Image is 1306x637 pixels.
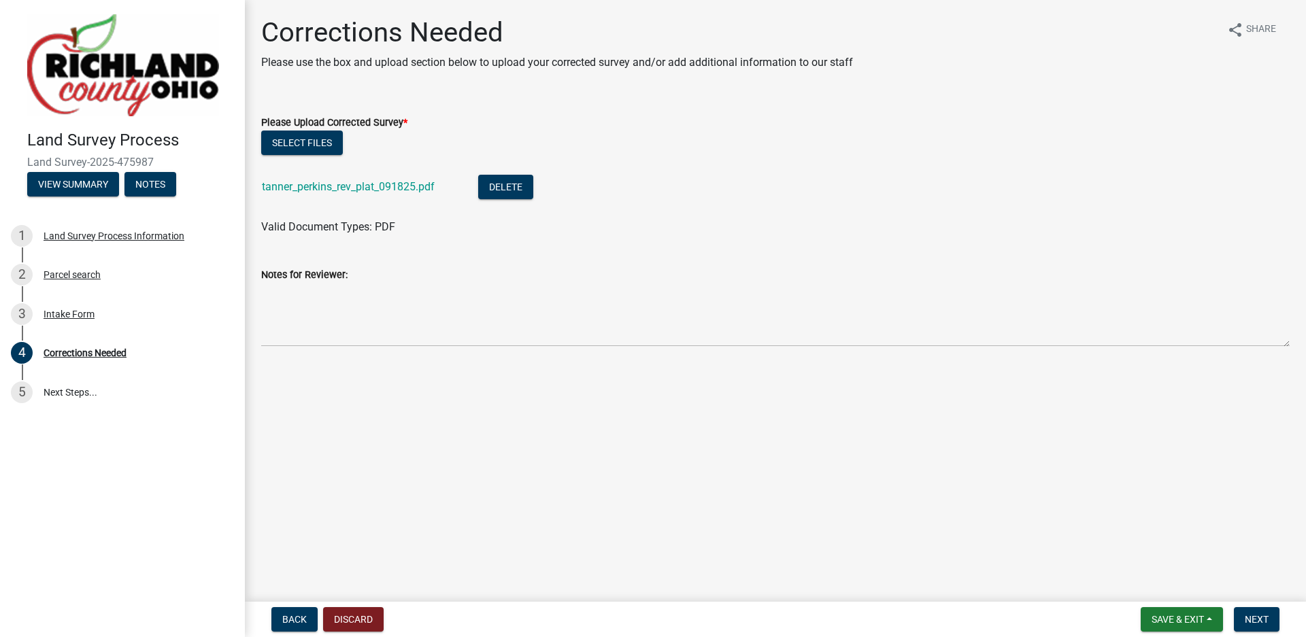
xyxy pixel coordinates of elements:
a: tanner_perkins_rev_plat_091825.pdf [262,180,435,193]
div: Corrections Needed [44,348,127,358]
label: Notes for Reviewer: [261,271,348,280]
i: share [1227,22,1243,38]
span: Land Survey-2025-475987 [27,156,218,169]
div: 5 [11,381,33,403]
wm-modal-confirm: Delete Document [478,182,533,194]
label: Please Upload Corrected Survey [261,118,407,128]
div: Land Survey Process Information [44,231,184,241]
button: Notes [124,172,176,196]
button: Discard [323,607,384,632]
div: 4 [11,342,33,364]
h1: Corrections Needed [261,16,853,49]
span: Share [1246,22,1276,38]
span: Back [282,614,307,625]
button: Next [1234,607,1279,632]
wm-modal-confirm: Summary [27,179,119,190]
button: shareShare [1216,16,1287,43]
div: 3 [11,303,33,325]
img: Richland County, Ohio [27,14,219,116]
span: Next [1245,614,1269,625]
div: Parcel search [44,270,101,279]
p: Please use the box and upload section below to upload your corrected survey and/or add additional... [261,54,853,71]
button: Save & Exit [1141,607,1223,632]
button: Select files [261,131,343,155]
button: View Summary [27,172,119,196]
button: Back [271,607,318,632]
wm-modal-confirm: Notes [124,179,176,190]
span: Save & Exit [1152,614,1204,625]
div: Intake Form [44,309,95,319]
div: 1 [11,225,33,247]
span: Valid Document Types: PDF [261,220,395,233]
div: 2 [11,264,33,286]
h4: Land Survey Process [27,131,234,150]
button: Delete [478,175,533,199]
